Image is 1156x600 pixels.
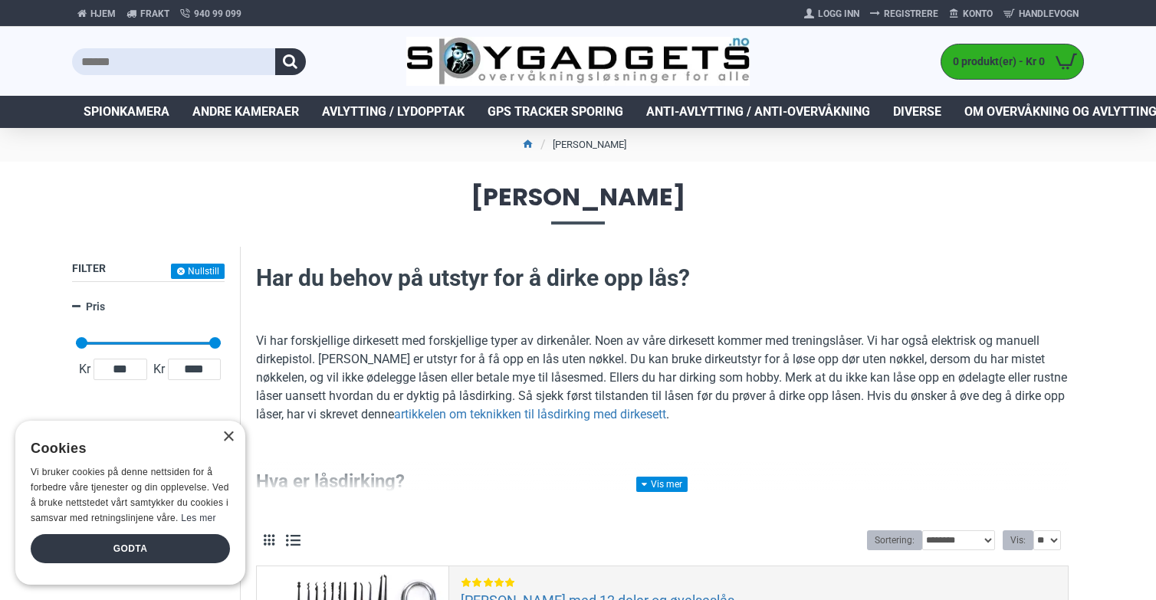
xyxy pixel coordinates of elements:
span: Filter [72,262,106,274]
a: Spionkamera [72,96,181,128]
a: Anti-avlytting / Anti-overvåkning [635,96,882,128]
button: Nullstill [171,264,225,279]
span: GPS Tracker Sporing [488,103,623,121]
a: Andre kameraer [181,96,310,128]
span: Anti-avlytting / Anti-overvåkning [646,103,870,121]
p: Vi har forskjellige dirkesett med forskjellige typer av dirkenåler. Noen av våre dirkesett kommer... [256,332,1069,424]
span: 0 produkt(er) - Kr 0 [941,54,1049,70]
a: Logg Inn [799,2,865,26]
span: Handlevogn [1019,7,1079,21]
span: Vi bruker cookies på denne nettsiden for å forbedre våre tjenester og din opplevelse. Ved å bruke... [31,467,229,523]
span: Andre kameraer [192,103,299,121]
a: Registrere [865,2,944,26]
a: Diverse [882,96,953,128]
span: Kr [76,360,94,379]
a: GPS Tracker Sporing [476,96,635,128]
span: Logg Inn [818,7,859,21]
span: 940 99 099 [194,7,241,21]
span: Hjem [90,7,116,21]
span: Avlytting / Lydopptak [322,103,465,121]
a: 0 produkt(er) - Kr 0 [941,44,1083,79]
span: Frakt [140,7,169,21]
label: Sortering: [867,530,922,550]
a: Handlevogn [998,2,1084,26]
div: Close [222,431,234,443]
span: [PERSON_NAME] [72,185,1084,224]
a: Konto [944,2,998,26]
a: Avlytting / Lydopptak [310,96,476,128]
span: Spionkamera [84,103,169,121]
div: Godta [31,534,230,563]
a: artikkelen om teknikken til låsdirking med dirkesett [394,405,666,424]
img: SpyGadgets.no [406,37,750,87]
div: Cookies [31,432,220,465]
a: Pris [72,293,225,320]
label: Vis: [1003,530,1033,550]
span: Diverse [893,103,941,121]
span: Kr [150,360,168,379]
span: Registrere [884,7,938,21]
span: Konto [963,7,993,21]
h3: Hva er låsdirking? [256,469,1069,495]
a: Les mer, opens a new window [181,513,215,523]
h2: Har du behov på utstyr for å dirke opp lås? [256,262,1069,294]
